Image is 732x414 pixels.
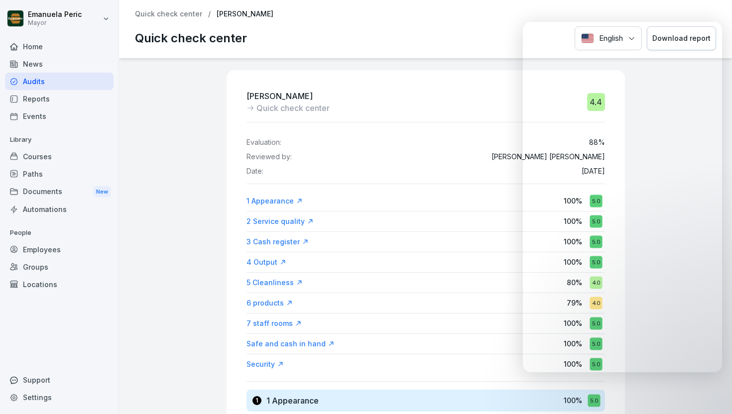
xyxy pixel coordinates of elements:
[246,138,281,146] font: Evaluation:
[23,263,48,271] font: Groups
[246,237,300,246] font: 3 Cash register
[255,397,258,404] font: 1
[523,22,722,372] iframe: Intercom live chat
[23,95,50,103] font: Reports
[246,257,286,267] a: 4 Output
[246,298,293,308] a: 6 products
[5,241,114,258] a: Employees
[5,90,114,107] a: Reports
[246,359,284,369] a: Security
[217,9,273,18] font: [PERSON_NAME]
[5,55,114,73] a: News
[576,396,582,405] font: %
[23,152,52,161] font: Courses
[23,170,43,178] font: Paths
[208,9,211,18] font: /
[5,148,114,165] a: Courses
[23,205,67,213] font: Automations
[5,165,114,183] a: Paths
[5,183,114,201] a: DocumentsNew
[10,228,31,236] font: People
[246,339,326,348] font: Safe and cash in hand
[246,360,275,368] font: Security
[135,10,202,18] a: Quick check center
[5,276,114,293] a: Locations
[23,393,52,402] font: Settings
[23,42,43,51] font: Home
[135,9,202,18] font: Quick check center
[5,258,114,276] a: Groups
[5,107,114,125] a: Events
[28,10,62,18] font: Emanuela
[246,217,305,225] font: 2 Service quality
[5,201,114,218] a: Automations
[23,245,61,254] font: Employees
[246,339,335,349] a: Safe and cash in hand
[96,188,108,195] font: New
[266,396,319,406] font: 1 Appearance
[246,152,292,161] font: Reviewed by:
[135,31,247,45] font: Quick check center
[246,167,263,175] font: Date:
[246,91,313,101] font: [PERSON_NAME]
[5,389,114,406] a: Settings
[23,112,46,120] font: Events
[64,10,82,18] font: Peric
[246,216,314,226] a: 2 Service quality
[246,278,294,287] font: 5 Cleanliness
[590,397,598,404] font: 5.0
[28,19,46,26] font: Mayor
[246,299,284,307] font: 6 products
[698,380,722,404] iframe: Intercom live chat
[256,103,330,113] font: Quick check center
[246,258,277,266] font: 4 Output
[246,278,303,288] a: 5 Cleanliness
[246,237,309,247] a: 3 Cash register
[5,73,114,90] a: Audits
[246,197,294,205] font: 1 Appearance
[491,152,605,161] font: [PERSON_NAME] [PERSON_NAME]
[23,77,45,86] font: Audits
[246,318,302,328] a: 7 staff rooms
[23,280,57,289] font: Locations
[246,319,293,327] font: 7 staff rooms
[5,38,114,55] a: Home
[564,396,576,405] font: 100
[10,135,31,143] font: Library
[23,376,50,384] font: Support
[23,60,43,68] font: News
[23,187,62,196] font: Documents
[246,196,303,206] a: 1 Appearance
